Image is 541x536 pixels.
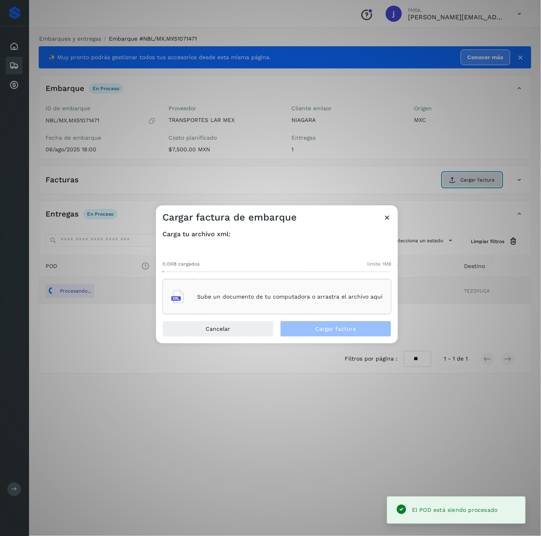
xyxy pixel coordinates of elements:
button: Cargar factura [280,321,391,337]
span: 0.0KB cargados [162,261,200,268]
span: El POD está siendo procesado [412,507,498,513]
p: Sube un documento de tu computadora o arrastra el archivo aquí [197,293,383,300]
h4: Carga tu archivo xml: [162,230,391,238]
span: Cancelar [206,326,231,332]
span: Cargar factura [316,326,356,332]
span: límite 1MB [367,261,391,268]
h3: Cargar factura de embarque [162,212,297,223]
button: Cancelar [162,321,274,337]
